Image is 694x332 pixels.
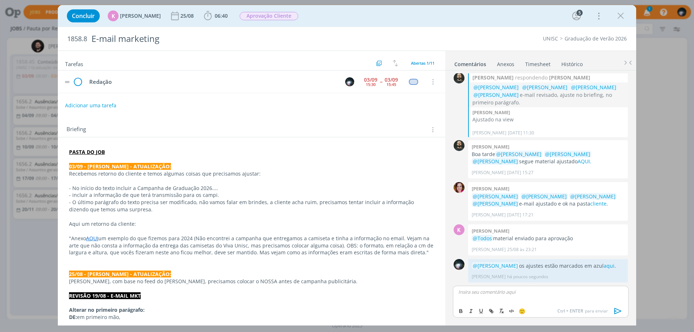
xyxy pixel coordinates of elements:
[69,292,141,299] strong: REVISÃO 19/08 - E-MAIL MKT
[473,193,518,200] span: @[PERSON_NAME]
[393,60,398,66] img: arrow-down-up.svg
[454,140,464,151] img: P
[472,130,506,136] p: [PERSON_NAME]
[474,84,519,91] span: @[PERSON_NAME]
[364,77,377,82] div: 03/09
[507,169,534,176] span: [DATE] 15:27
[473,200,518,207] span: @[PERSON_NAME]
[604,262,614,269] a: aqui
[472,143,509,150] b: [PERSON_NAME]
[108,10,161,21] button: K[PERSON_NAME]
[590,200,607,207] a: cliente
[454,182,464,193] img: B
[120,13,161,18] span: [PERSON_NAME]
[543,35,558,42] a: UNISC
[472,109,510,116] b: [PERSON_NAME]
[522,84,567,91] span: @[PERSON_NAME]
[472,185,509,192] b: [PERSON_NAME]
[69,220,434,228] p: Aqui um retorno da cliente:
[215,12,228,19] span: 06:40
[472,246,506,253] p: [PERSON_NAME]
[557,308,608,314] span: para enviar
[472,83,624,106] p: e-mail revisado, ajuste no briefing, no primeiro parágrafo.
[239,12,299,21] button: Aprovação Cliente
[472,116,624,123] p: Ajustado na view
[454,224,464,235] div: K
[58,5,636,325] div: dialog
[454,73,464,83] img: P
[69,306,145,313] strong: Alterar no primeiro parágrafo:
[180,13,195,18] div: 25/08
[472,212,506,218] p: [PERSON_NAME]
[69,191,434,199] p: - incluir a informação de que terá transmissão para os campi.
[86,77,338,86] div: Redação
[473,262,518,269] span: @[PERSON_NAME]
[380,79,382,84] span: --
[65,99,117,112] button: Adicionar uma tarefa
[561,57,583,68] a: Histórico
[67,35,87,43] span: 1858.8
[69,314,77,320] strong: DE:
[108,10,119,21] div: K
[545,151,590,158] span: @[PERSON_NAME]
[517,307,527,315] button: 🙂
[385,77,398,82] div: 03/09
[570,193,616,200] span: @[PERSON_NAME]
[472,74,514,81] strong: [PERSON_NAME]
[69,185,434,192] p: - No início do texto incluir a Campanha de Graduação 2026....
[69,163,171,170] strong: 03/09 - [PERSON_NAME] - ATUALIZAÇÃO:
[454,259,464,270] img: G
[557,308,585,314] span: Ctrl + ENTER
[69,278,434,285] p: [PERSON_NAME], com base no feed do [PERSON_NAME], precisamos colocar o NOSSA antes de campanha pu...
[508,130,534,136] span: [DATE] 11:30
[65,81,70,83] img: drag-icon.svg
[474,91,519,98] span: @[PERSON_NAME]
[473,235,492,242] span: @Todos
[69,148,105,155] a: PASTA DO JOB
[202,10,230,22] button: 06:40
[514,74,549,81] span: respondendo
[67,125,86,134] span: Briefing
[411,60,434,66] span: Abertas 1/11
[507,273,548,280] span: há poucos segundos
[497,61,514,68] div: Anexos
[344,76,355,87] button: G
[519,307,526,315] span: 🙂
[571,10,582,22] button: 5
[472,235,624,242] p: material enviado para aprovação
[72,13,95,19] span: Concluir
[240,12,298,20] span: Aprovação Cliente
[86,235,98,242] a: AQUI
[366,82,376,86] div: 15:30
[454,57,487,68] a: Comentários
[386,82,396,86] div: 15:45
[549,74,590,81] strong: [PERSON_NAME]
[525,57,551,68] a: Timesheet
[69,199,434,213] p: - O último parágrafo do texto precisa ser modificado, não vamos falar em brindes, a cliente acha ...
[472,83,624,106] div: @@1074572@@ @@1099413@@ @@1092431@@ @@1096106@@ e-mail revisado, ajuste no briefing, no primeiro ...
[472,228,509,234] b: [PERSON_NAME]
[472,273,506,280] p: [PERSON_NAME]
[345,77,354,86] img: G
[472,193,624,208] p: e-mail ajustado e ok na pasta .
[472,151,624,165] p: Boa tarde segue material ajustado
[496,151,541,158] span: @[PERSON_NAME]
[577,10,583,16] div: 5
[69,235,434,256] p: "Anexo um exemplo do que fizemos para 2024 (Não encontrei a campanha que entregamos a camiseta e ...
[69,314,434,321] p: em primeiro mão,
[473,158,518,165] span: @[PERSON_NAME]
[507,212,534,218] span: [DATE] 17:21
[578,158,591,165] a: AQUI.
[472,169,506,176] p: [PERSON_NAME]
[522,193,567,200] span: @[PERSON_NAME]
[69,271,171,277] strong: 25/08 - [PERSON_NAME] - ATUALIZAÇÃO:
[89,30,391,48] div: E-mail marketing
[67,9,100,22] button: Concluir
[565,35,627,42] a: Graduação de Verão 2026
[69,170,434,177] p: Recebemos retorno do cliente e temos algumas coisas que precisamos ajustar:
[472,262,624,270] p: os ajustes estão marcados em azul .
[571,84,616,91] span: @[PERSON_NAME]
[507,246,537,253] span: 25/08 às 23:21
[65,59,83,68] span: Tarefas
